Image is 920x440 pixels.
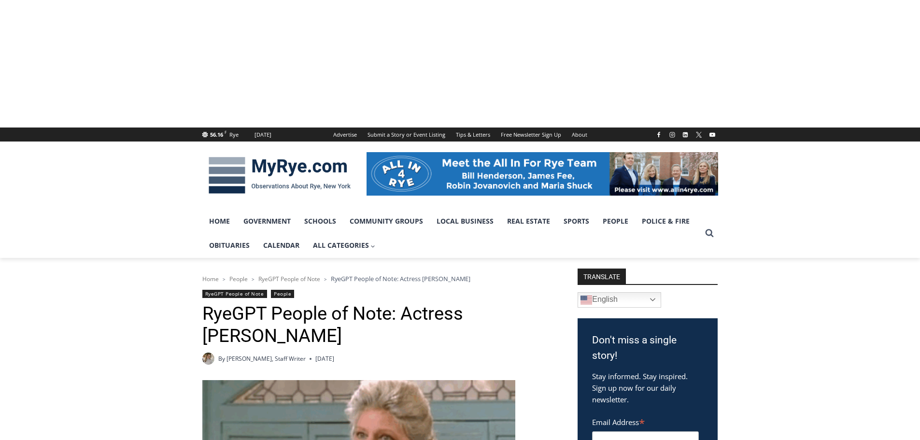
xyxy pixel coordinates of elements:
[229,275,248,283] a: People
[495,128,566,142] a: Free Newsletter Sign Up
[328,128,362,142] a: Advertise
[202,209,701,258] nav: Primary Navigation
[223,276,226,283] span: >
[256,233,306,257] a: Calendar
[202,275,219,283] a: Home
[362,128,451,142] a: Submit a Story or Event Listing
[328,128,593,142] nav: Secondary Navigation
[202,353,214,365] img: (PHOTO: MyRye.com Summer 2023 intern Beatrice Larzul.)
[343,209,430,233] a: Community Groups
[693,129,705,141] a: X
[592,370,703,405] p: Stay informed. Stay inspired. Sign up now for our daily newsletter.
[451,128,495,142] a: Tips & Letters
[313,240,376,251] span: All Categories
[202,150,357,200] img: MyRye.com
[225,129,226,135] span: F
[229,130,239,139] div: Rye
[315,354,334,363] time: [DATE]
[297,209,343,233] a: Schools
[202,233,256,257] a: Obituaries
[252,276,255,283] span: >
[653,129,665,141] a: Facebook
[202,274,552,284] nav: Breadcrumbs
[580,294,592,306] img: en
[707,129,718,141] a: YouTube
[210,131,223,138] span: 56.16
[271,290,294,298] a: People
[202,209,237,233] a: Home
[557,209,596,233] a: Sports
[324,276,327,283] span: >
[202,290,267,298] a: RyeGPT People of Note
[666,129,678,141] a: Instagram
[237,209,297,233] a: Government
[578,269,626,284] strong: TRANSLATE
[202,353,214,365] a: Author image
[596,209,635,233] a: People
[592,333,703,363] h3: Don't miss a single story!
[500,209,557,233] a: Real Estate
[306,233,382,257] a: All Categories
[592,412,699,430] label: Email Address
[566,128,593,142] a: About
[331,274,470,283] span: RyeGPT People of Note: Actress [PERSON_NAME]
[701,225,718,242] button: View Search Form
[578,292,661,308] a: English
[258,275,320,283] a: RyeGPT People of Note
[367,152,718,196] img: All in for Rye
[226,355,306,363] a: [PERSON_NAME], Staff Writer
[255,130,271,139] div: [DATE]
[218,354,225,363] span: By
[430,209,500,233] a: Local Business
[202,303,552,347] h1: RyeGPT People of Note: Actress [PERSON_NAME]
[679,129,691,141] a: Linkedin
[635,209,696,233] a: Police & Fire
